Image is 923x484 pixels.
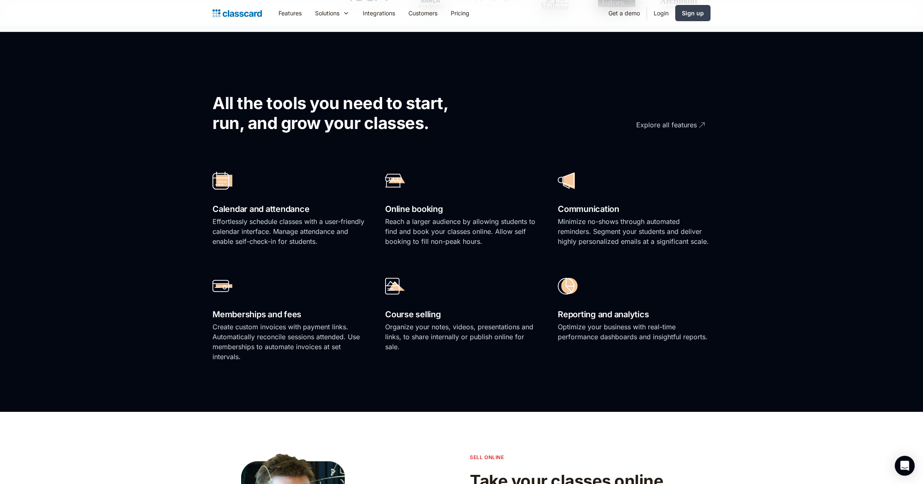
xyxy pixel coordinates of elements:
[385,322,538,352] p: Organize your notes, videos, presentations and links, to share internally or publish online for s...
[682,9,704,17] div: Sign up
[212,7,262,19] a: Logo
[590,114,706,136] a: Explore all features
[212,93,476,133] h2: All the tools you need to start, run, and grow your classes.
[558,216,711,246] p: Minimize no-shows through automated reminders. Segment your students and deliver highly personali...
[315,9,339,17] div: Solutions
[647,4,675,22] a: Login
[636,114,697,130] div: Explore all features
[675,5,711,21] a: Sign up
[558,307,711,322] h2: Reporting and analytics
[470,453,504,461] p: sell online
[212,322,365,362] p: Create custom invoices with payment links. Automatically reconcile sessions attended. Use members...
[895,456,915,476] div: Open Intercom Messenger
[308,4,356,22] div: Solutions
[212,202,365,216] h2: Calendar and attendance
[356,4,402,22] a: Integrations
[212,307,365,322] h2: Memberships and fees
[272,4,308,22] a: Features
[212,216,365,246] p: Effortlessly schedule classes with a user-friendly calendar interface. Manage attendance and enab...
[558,322,711,342] p: Optimize your business with real-time performance dashboards and insightful reports.
[385,307,538,322] h2: Course selling
[444,4,476,22] a: Pricing
[602,4,647,22] a: Get a demo
[558,202,711,216] h2: Communication
[385,202,538,216] h2: Online booking
[385,216,538,246] p: Reach a larger audience by allowing students to find and book your classes online. Allow self boo...
[402,4,444,22] a: Customers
